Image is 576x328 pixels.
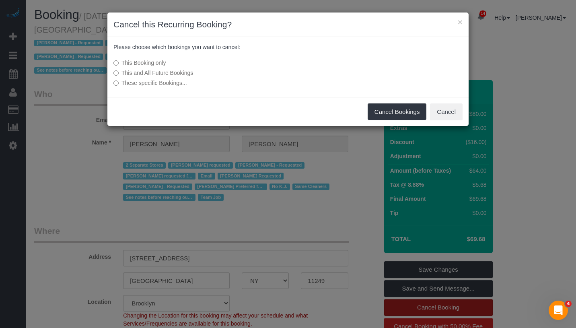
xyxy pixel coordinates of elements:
h3: Cancel this Recurring Booking? [113,19,463,31]
input: This and All Future Bookings [113,70,119,76]
input: These specific Bookings... [113,80,119,86]
button: Cancel [430,103,463,120]
iframe: Intercom live chat [549,301,568,320]
span: 4 [565,301,572,307]
p: Please choose which bookings you want to cancel: [113,43,463,51]
label: These specific Bookings... [113,79,342,87]
label: This Booking only [113,59,342,67]
input: This Booking only [113,60,119,66]
button: × [458,18,463,26]
label: This and All Future Bookings [113,69,342,77]
button: Cancel Bookings [368,103,427,120]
